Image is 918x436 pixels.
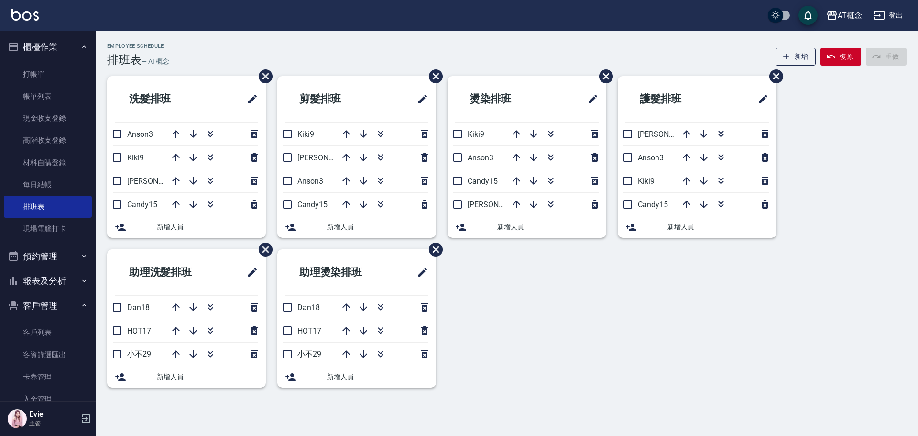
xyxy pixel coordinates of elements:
img: Person [8,409,27,428]
h2: 助理燙染排班 [285,255,393,290]
span: 刪除班表 [251,62,274,90]
button: 登出 [870,7,907,24]
button: 預約管理 [4,244,92,269]
span: 修改班表的標題 [241,88,258,111]
div: 新增人員 [277,366,436,388]
span: 修改班表的標題 [411,261,428,284]
h2: 燙染排班 [455,82,554,116]
button: 櫃檯作業 [4,34,92,59]
span: 修改班表的標題 [241,261,258,284]
h2: Employee Schedule [107,43,169,49]
div: 新增人員 [448,216,606,238]
span: Anson3 [127,130,153,139]
a: 卡券管理 [4,366,92,388]
button: 復原 [820,48,861,66]
span: 新增人員 [497,222,599,232]
div: AT概念 [838,10,862,22]
a: 高階收支登錄 [4,129,92,151]
span: 刪除班表 [422,62,444,90]
button: 報表及分析 [4,268,92,293]
div: 新增人員 [107,366,266,388]
a: 帳單列表 [4,85,92,107]
div: 新增人員 [277,216,436,238]
a: 入金管理 [4,388,92,410]
button: AT概念 [822,6,866,25]
a: 每日結帳 [4,174,92,196]
span: 修改班表的標題 [752,88,769,111]
span: Candy15 [127,200,157,209]
span: Anson3 [297,177,323,186]
span: 修改班表的標題 [411,88,428,111]
h6: — AT概念 [142,56,169,67]
span: Kiki9 [638,177,655,186]
span: [PERSON_NAME]2 [638,130,699,139]
span: Kiki9 [127,153,144,162]
span: HOT17 [297,326,321,335]
a: 材料自購登錄 [4,152,92,174]
span: Candy15 [297,200,328,209]
span: 新增人員 [327,222,428,232]
img: Logo [11,9,39,21]
div: 新增人員 [618,216,776,238]
h2: 洗髮排班 [115,82,213,116]
a: 客資篩選匯出 [4,344,92,366]
span: Anson3 [468,153,493,162]
span: 小不29 [297,349,321,358]
a: 客戶列表 [4,322,92,344]
h2: 剪髮排班 [285,82,383,116]
p: 主管 [29,419,78,428]
span: [PERSON_NAME]2 [127,177,189,186]
span: 小不29 [127,349,151,358]
span: HOT17 [127,326,151,335]
span: 刪除班表 [251,235,274,264]
span: 刪除班表 [762,62,785,90]
span: 新增人員 [327,372,428,382]
span: Candy15 [638,200,668,209]
a: 現金收支登錄 [4,107,92,129]
h5: Evie [29,410,78,419]
h2: 助理洗髮排班 [115,255,223,290]
a: 打帳單 [4,63,92,85]
span: 新增人員 [157,222,258,232]
span: 刪除班表 [422,235,444,264]
span: Anson3 [638,153,664,162]
span: [PERSON_NAME]2 [297,153,359,162]
span: 新增人員 [157,372,258,382]
span: Dan18 [127,303,150,312]
span: Kiki9 [297,130,314,139]
button: save [798,6,818,25]
div: 新增人員 [107,216,266,238]
span: 修改班表的標題 [581,88,599,111]
span: Kiki9 [468,130,484,139]
span: 新增人員 [667,222,769,232]
span: 刪除班表 [592,62,614,90]
button: 新增 [776,48,816,66]
span: Candy15 [468,177,498,186]
h3: 排班表 [107,53,142,67]
span: [PERSON_NAME]2 [468,200,529,209]
button: 客戶管理 [4,293,92,318]
h2: 護髮排班 [625,82,724,116]
a: 排班表 [4,196,92,218]
span: Dan18 [297,303,320,312]
a: 現場電腦打卡 [4,218,92,240]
